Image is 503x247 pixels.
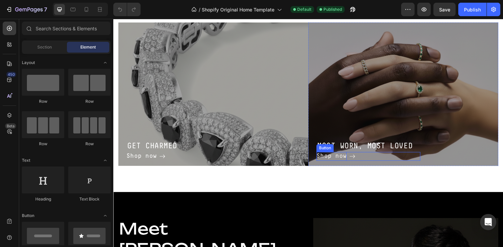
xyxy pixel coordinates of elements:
span: Shopify Original Home Template [202,6,274,13]
span: Published [323,6,342,12]
span: Layout [22,60,35,66]
div: Undo/Redo [113,3,141,16]
a: Shop now [210,138,250,147]
span: Default [297,6,311,12]
button: Save [433,3,456,16]
div: Open Intercom Messenger [480,214,496,230]
button: 7 [3,3,50,16]
div: Shop now [210,138,241,147]
span: Button [22,213,34,219]
button: Publish [458,3,487,16]
span: Save [439,7,450,12]
h3: MOST WORN, MOST LOVED [210,126,318,138]
div: Row [22,98,64,104]
div: Row [68,141,111,147]
div: Row [22,141,64,147]
p: 7 [44,5,47,13]
div: Row [68,98,111,104]
div: 450 [6,72,16,77]
span: Toggle open [100,155,111,166]
iframe: Design area [113,19,503,247]
span: Element [80,44,96,50]
div: Beta [5,123,16,129]
div: Publish [464,6,481,13]
div: Heading [22,196,64,202]
span: Section [37,44,52,50]
input: Search Sections & Elements [22,22,111,35]
span: Toggle open [100,210,111,221]
span: / [199,6,200,13]
span: Text [22,157,30,163]
div: Button [211,131,227,137]
span: Toggle open [100,57,111,68]
div: Text Block [68,196,111,202]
